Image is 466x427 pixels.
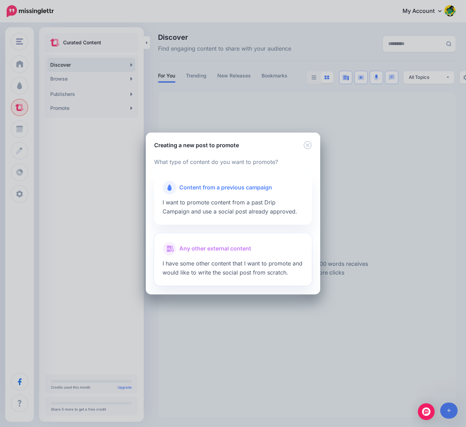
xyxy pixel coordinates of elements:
div: Open Intercom Messenger [418,403,435,420]
h5: Creating a new post to promote [154,141,239,149]
span: Any other external content [179,244,251,253]
button: Close [303,141,312,150]
span: Content from a previous campaign [179,183,272,192]
img: drip-campaigns.png [167,185,172,191]
p: What type of content do you want to promote? [154,158,312,167]
span: I want to promote content from a past Drip Campaign and use a social post already approved. [163,199,297,215]
span: I have some other content that I want to promote and would like to write the social post from scr... [163,260,302,276]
